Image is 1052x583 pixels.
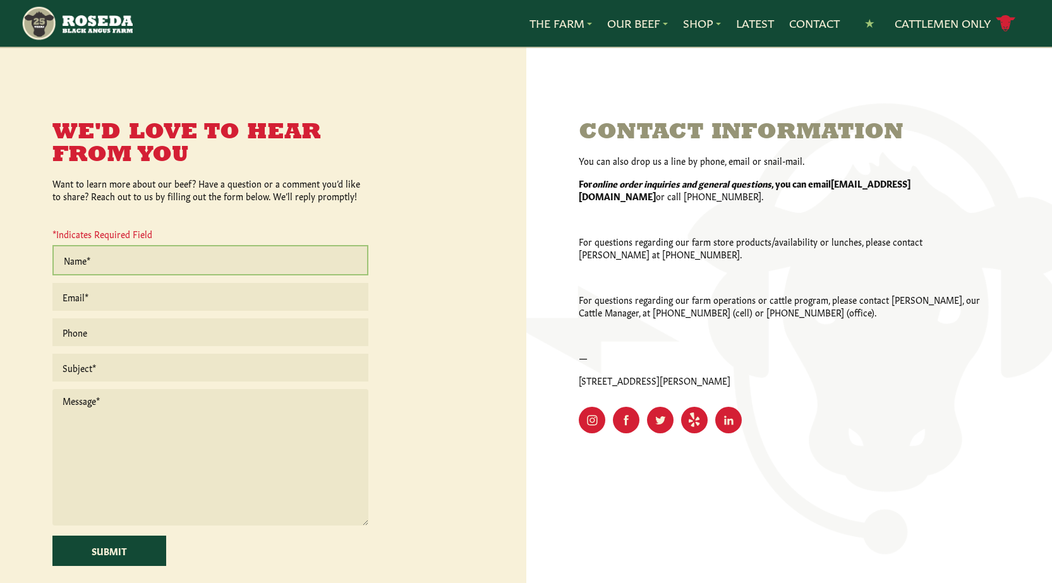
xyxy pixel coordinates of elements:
a: Shop [683,15,721,32]
input: Submit [52,536,166,566]
p: [STREET_ADDRESS][PERSON_NAME] [579,374,983,387]
a: Cattlemen Only [895,13,1016,35]
p: or call [PHONE_NUMBER]. [579,177,983,202]
a: Contact [789,15,840,32]
input: Phone [52,318,368,346]
h3: We'd Love to Hear From You [52,121,368,167]
input: Email* [52,283,368,311]
a: Latest [736,15,774,32]
img: https://roseda.com/wp-content/uploads/2021/05/roseda-25-header.png [21,5,133,42]
a: Visit Our LinkedIn Page [715,407,742,433]
strong: [EMAIL_ADDRESS][DOMAIN_NAME] [579,177,910,202]
a: Visit Our Twitter Page [647,407,674,433]
input: Name* [52,245,368,275]
p: *Indicates Required Field [52,227,368,245]
a: Visit Our Yelp Page [681,407,708,433]
p: For questions regarding our farm operations or cattle program, please contact [PERSON_NAME], our ... [579,293,983,318]
p: For questions regarding our farm store products/availability or lunches, please contact [PERSON_N... [579,235,983,260]
a: Visit Our Instagram Page [579,407,605,433]
p: You can also drop us a line by phone, email or snail-mail. [579,154,983,167]
input: Subject* [52,354,368,382]
strong: For , you can email [579,177,831,189]
em: online order inquiries and general questions [592,177,771,189]
a: Visit Our Facebook Page [613,407,639,433]
p: Want to learn more about our beef? Have a question or a comment you’d like to share? Reach out to... [52,177,368,202]
a: The Farm [529,15,592,32]
a: Our Beef [607,15,668,32]
p: — [579,351,983,364]
h3: Contact Information [579,121,983,144]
